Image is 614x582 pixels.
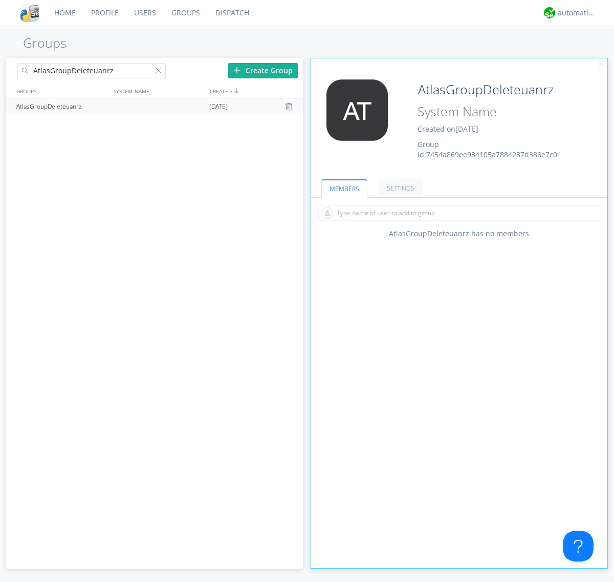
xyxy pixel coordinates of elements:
a: MEMBERS [321,179,367,198]
img: 373638.png [319,79,396,141]
input: Type name of user to add to group [318,205,600,221]
a: AtlasGroupDeleteuanrz[DATE] [6,99,303,114]
div: CREATED [207,84,304,98]
span: Group Id: 7454a869ee934105a7884287d386e7c0 [418,139,557,159]
div: GROUPS [14,84,108,98]
div: automation+atlas [558,8,596,18]
div: SYSTEM_NAME [111,84,207,98]
img: cancel.svg [598,61,605,68]
span: [DATE] [455,124,478,134]
input: Group Name [414,79,579,100]
img: cddb5a64eb264b2086981ab96f4c1ba7 [20,4,39,22]
a: SETTINGS [379,179,423,197]
img: plus.svg [233,67,240,74]
input: Search groups [17,63,166,78]
input: System Name [414,102,579,121]
span: [DATE] [209,99,228,114]
div: Create Group [228,63,298,78]
iframe: Toggle Customer Support [563,531,594,562]
span: Created on [418,124,478,134]
img: d2d01cd9b4174d08988066c6d424eccd [544,7,555,18]
div: AtlasGroupDeleteuanrz has no members [311,228,608,239]
div: AtlasGroupDeleteuanrz [14,99,109,114]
